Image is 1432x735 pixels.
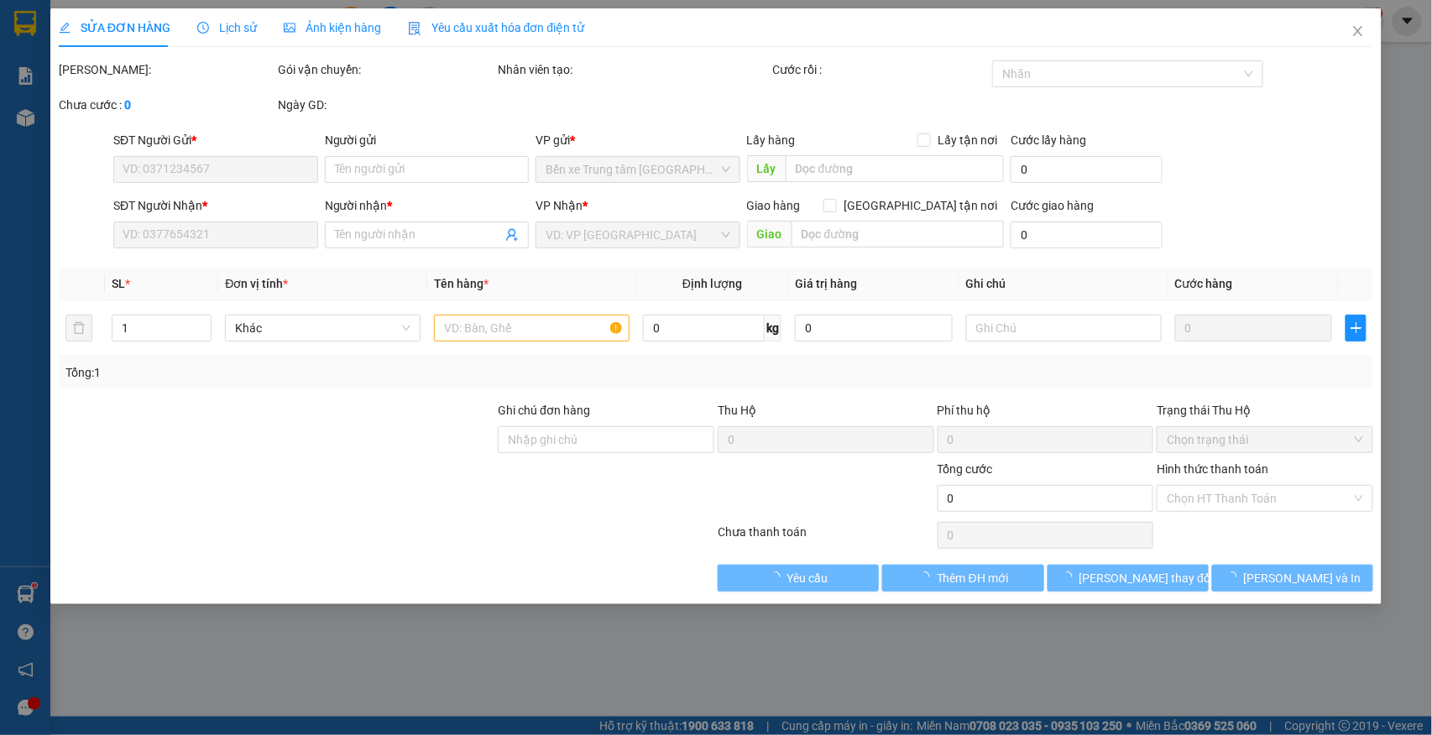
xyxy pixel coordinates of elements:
[113,131,318,149] div: SĐT Người Gửi
[225,277,288,290] span: Đơn vị tính
[59,96,275,114] div: Chưa cước :
[772,60,989,79] div: Cước rồi :
[959,268,1168,300] th: Ghi chú
[1048,565,1209,592] button: [PERSON_NAME] thay đổi
[1079,569,1214,587] span: [PERSON_NAME] thay đổi
[325,196,530,215] div: Người nhận
[938,462,993,476] span: Tổng cước
[1244,569,1361,587] span: [PERSON_NAME] và In
[747,133,796,147] span: Lấy hàng
[284,21,381,34] span: Ảnh kiện hàng
[536,199,583,212] span: VP Nhận
[498,60,769,79] div: Nhân viên tạo:
[546,157,730,182] span: Bến xe Trung tâm Lào Cai
[1157,462,1268,476] label: Hình thức thanh toán
[1011,133,1086,147] label: Cước lấy hàng
[1346,315,1367,341] button: plus
[498,426,714,453] input: Ghi chú đơn hàng
[716,523,936,552] div: Chưa thanh toán
[1346,321,1366,335] span: plus
[765,315,781,341] span: kg
[1011,156,1163,183] input: Cước lấy hàng
[284,22,295,34] span: picture
[1167,427,1363,452] span: Chọn trạng thái
[1226,571,1244,583] span: loading
[918,571,937,583] span: loading
[787,569,828,587] span: Yêu cầu
[278,96,494,114] div: Ngày GD:
[747,155,786,182] span: Lấy
[113,196,318,215] div: SĐT Người Nhận
[498,404,590,417] label: Ghi chú đơn hàng
[197,21,257,34] span: Lịch sử
[505,228,519,242] span: user-add
[1212,565,1373,592] button: [PERSON_NAME] và In
[325,131,530,149] div: Người gửi
[1011,222,1163,248] input: Cước giao hàng
[1175,277,1233,290] span: Cước hàng
[235,315,410,341] span: Khác
[792,221,1004,248] input: Dọc đường
[937,569,1008,587] span: Thêm ĐH mới
[1175,315,1333,341] input: 0
[434,277,489,290] span: Tên hàng
[769,571,787,583] span: loading
[718,565,879,592] button: Yêu cầu
[434,315,630,341] input: VD: Bàn, Ghế
[112,277,125,290] span: SL
[65,315,92,341] button: delete
[966,315,1162,341] input: Ghi Chú
[938,401,1154,426] div: Phí thu hộ
[747,221,792,248] span: Giao
[1157,401,1373,420] div: Trạng thái Thu Hộ
[1011,199,1094,212] label: Cước giao hàng
[59,21,170,34] span: SỬA ĐƠN HÀNG
[59,22,71,34] span: edit
[1061,571,1079,583] span: loading
[747,199,801,212] span: Giao hàng
[278,60,494,79] div: Gói vận chuyển:
[408,22,421,35] img: icon
[795,277,857,290] span: Giá trị hàng
[197,22,209,34] span: clock-circle
[882,565,1043,592] button: Thêm ĐH mới
[65,363,553,382] div: Tổng: 1
[536,131,740,149] div: VP gửi
[718,404,756,417] span: Thu Hộ
[1335,8,1382,55] button: Close
[59,60,275,79] div: [PERSON_NAME]:
[124,98,131,112] b: 0
[931,131,1004,149] span: Lấy tận nơi
[682,277,742,290] span: Định lượng
[837,196,1004,215] span: [GEOGRAPHIC_DATA] tận nơi
[1351,24,1365,38] span: close
[408,21,585,34] span: Yêu cầu xuất hóa đơn điện tử
[786,155,1004,182] input: Dọc đường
